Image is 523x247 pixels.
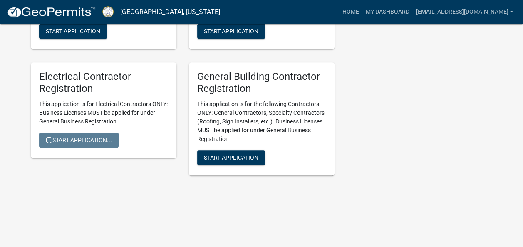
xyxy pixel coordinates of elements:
[39,71,168,95] h5: Electrical Contractor Registration
[362,4,412,20] a: My Dashboard
[102,6,114,17] img: Putnam County, Georgia
[39,24,107,39] button: Start Application
[197,71,326,95] h5: General Building Contractor Registration
[339,4,362,20] a: Home
[204,28,258,35] span: Start Application
[197,24,265,39] button: Start Application
[412,4,516,20] a: [EMAIL_ADDRESS][DOMAIN_NAME]
[204,154,258,161] span: Start Application
[39,100,168,126] p: This application is for Electrical Contractors ONLY: Business Licenses MUST be applied for under ...
[197,100,326,143] p: This application is for the following Contractors ONLY: General Contractors, Specialty Contractor...
[197,150,265,165] button: Start Application
[39,133,119,148] button: Start Application...
[120,5,220,19] a: [GEOGRAPHIC_DATA], [US_STATE]
[46,28,100,35] span: Start Application
[46,137,112,143] span: Start Application...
